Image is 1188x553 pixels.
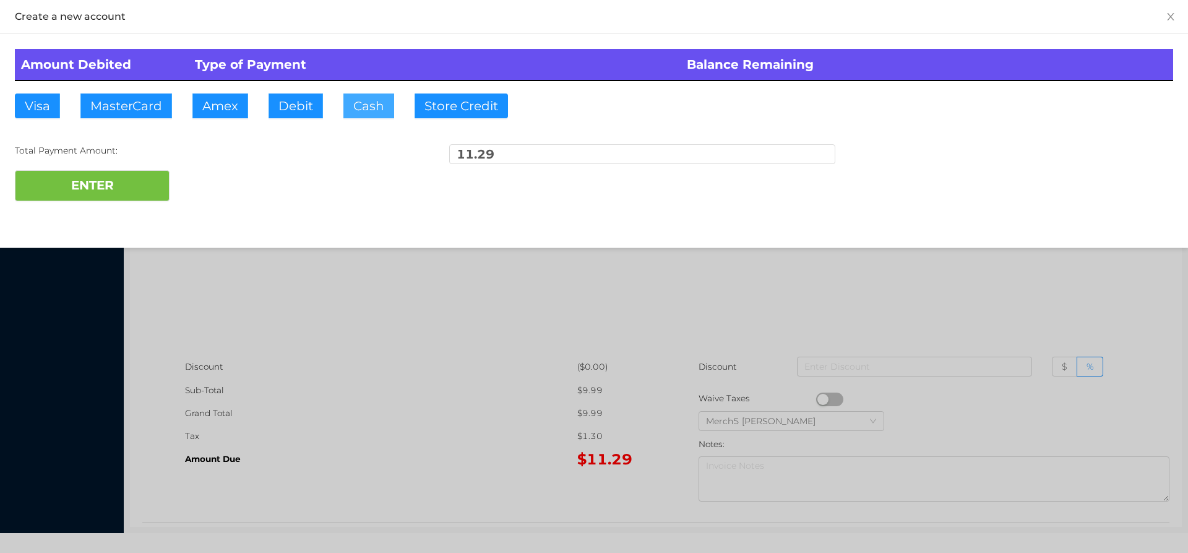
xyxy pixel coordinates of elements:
[189,49,681,81] th: Type of Payment
[15,49,189,81] th: Amount Debited
[681,49,1173,81] th: Balance Remaining
[1166,12,1176,22] i: icon: close
[15,144,401,157] div: Total Payment Amount:
[192,94,248,118] button: Amex
[15,170,170,201] button: ENTER
[415,94,508,118] button: Store Credit
[269,94,323,118] button: Debit
[15,94,60,118] button: Visa
[343,94,394,118] button: Cash
[15,10,1173,24] div: Create a new account
[80,94,172,118] button: MasterCard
